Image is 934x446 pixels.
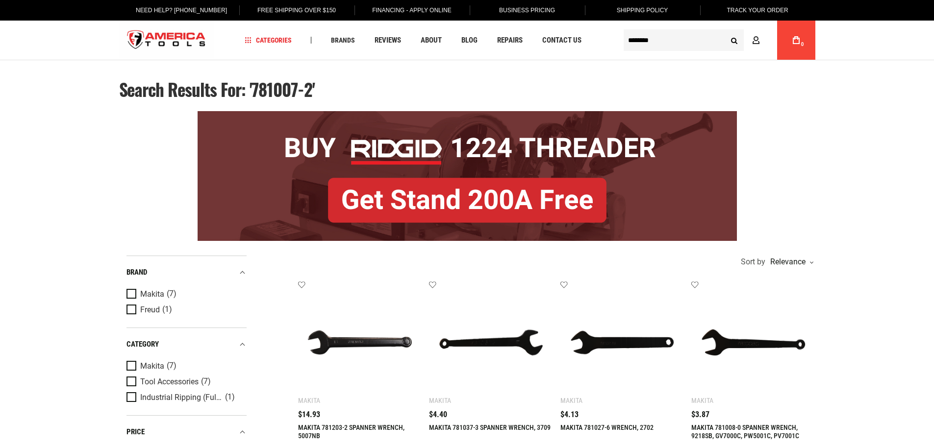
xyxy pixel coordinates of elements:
span: $14.93 [298,411,320,419]
div: price [126,425,247,439]
span: 0 [801,42,804,47]
a: Blog [457,34,482,47]
a: Repairs [493,34,527,47]
span: (1) [225,393,235,401]
img: BOGO: Buy RIDGID® 1224 Threader, Get Stand 200A Free! [198,111,737,241]
span: Repairs [497,37,523,44]
span: Tool Accessories [140,377,199,386]
span: (7) [201,377,211,386]
img: MAKITA 781027-6 WRENCH, 2702 [570,290,675,395]
span: (7) [167,290,177,298]
img: MAKITA 781203-2 SPANNER WRENCH, 5007NB [308,290,412,395]
span: Blog [461,37,478,44]
span: About [421,37,442,44]
span: Sort by [741,258,765,266]
div: Makita [429,397,451,404]
span: Industrial Ripping (Full Kerf) [140,393,223,402]
span: Search results for: '781007-2' [119,76,315,102]
span: Categories [245,37,292,44]
div: Relevance [768,258,813,266]
span: (1) [162,305,172,314]
span: Shipping Policy [617,7,668,14]
a: Reviews [370,34,405,47]
div: Makita [691,397,713,404]
div: category [126,338,247,351]
a: Brands [327,34,359,47]
span: Freud [140,305,160,314]
a: Makita (7) [126,361,244,372]
div: Brand [126,266,247,279]
a: Industrial Ripping (Full Kerf) (1) [126,392,244,403]
a: Contact Us [538,34,586,47]
span: Makita [140,362,164,371]
span: $4.13 [560,411,579,419]
span: $3.87 [691,411,709,419]
span: Makita [140,290,164,299]
a: Categories [240,34,296,47]
a: Tool Accessories (7) [126,376,244,387]
span: Contact Us [542,37,581,44]
img: America Tools [119,22,214,59]
a: MAKITA 781027-6 WRENCH, 2702 [560,423,654,431]
div: Makita [298,397,320,404]
a: Freud (1) [126,305,244,315]
span: Reviews [375,37,401,44]
span: Brands [331,37,355,44]
a: MAKITA 781203-2 SPANNER WRENCH, 5007NB [298,423,404,440]
a: MAKITA 781008-0 SPANNER WRENCH, 9218SB, GV7000C, PW5001C, PV7001C [691,423,799,440]
a: store logo [119,22,214,59]
img: MAKITA 781008-0 SPANNER WRENCH, 9218SB, GV7000C, PW5001C, PV7001C [701,290,806,395]
a: BOGO: Buy RIDGID® 1224 Threader, Get Stand 200A Free! [198,111,737,118]
span: (7) [167,362,177,370]
img: MAKITA 781037-3 SPANNER WRENCH, 3709 [439,290,543,395]
a: MAKITA 781037-3 SPANNER WRENCH, 3709 [429,423,551,431]
button: Search [725,31,744,49]
a: Makita (7) [126,289,244,300]
div: Makita [560,397,582,404]
a: 0 [787,21,806,60]
a: About [416,34,446,47]
span: $4.40 [429,411,447,419]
